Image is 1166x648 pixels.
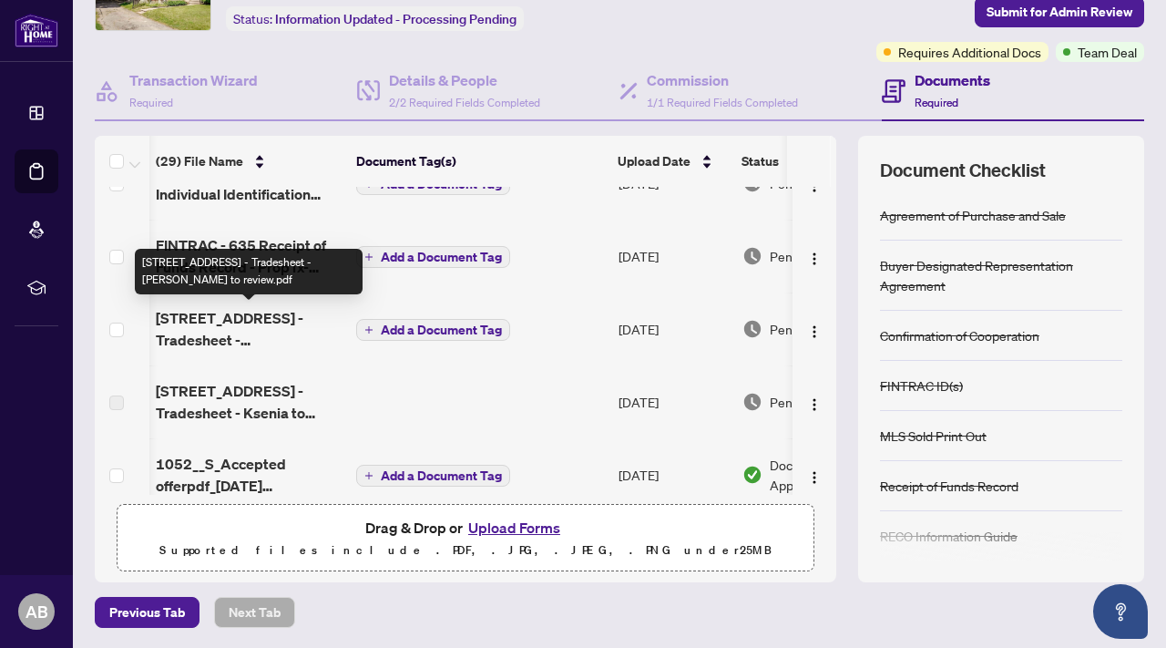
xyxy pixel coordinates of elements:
[135,249,363,294] div: [STREET_ADDRESS] - Tradesheet - [PERSON_NAME] to review.pdf
[156,307,342,351] span: [STREET_ADDRESS] - Tradesheet - [PERSON_NAME] to review.pdf
[880,476,1018,496] div: Receipt of Funds Record
[742,392,762,412] img: Document Status
[356,245,510,269] button: Add a Document Tag
[770,319,861,339] span: Pending Review
[880,158,1046,183] span: Document Checklist
[770,246,861,266] span: Pending Review
[156,234,342,278] span: FINTRAC - 635 Receipt of Funds Record - PropTx-OREA_[DATE] 18_29_30.pdf
[800,387,829,417] button: Logo
[381,178,502,190] span: Add a Document Tag
[610,136,734,187] th: Upload Date
[349,136,610,187] th: Document Tag(s)
[156,151,243,171] span: (29) File Name
[118,505,813,572] span: Drag & Drop orUpload FormsSupported files include .PDF, .JPG, .JPEG, .PNG under25MB
[807,324,822,339] img: Logo
[356,318,510,342] button: Add a Document Tag
[770,392,861,412] span: Pending Review
[880,426,987,446] div: MLS Sold Print Out
[800,314,829,344] button: Logo
[807,470,822,485] img: Logo
[611,220,735,293] td: [DATE]
[389,96,540,109] span: 2/2 Required Fields Completed
[356,465,510,487] button: Add a Document Tag
[156,453,342,497] span: 1052__S_Accepted offerpdf_[DATE] 20_47_18.pdf
[611,438,735,511] td: [DATE]
[742,246,762,266] img: Document Status
[356,246,510,268] button: Add a Document Tag
[880,255,1122,295] div: Buyer Designated Representation Agreement
[807,397,822,412] img: Logo
[381,251,502,263] span: Add a Document Tag
[275,11,517,27] span: Information Updated - Processing Pending
[742,319,762,339] img: Document Status
[742,465,762,485] img: Document Status
[611,293,735,365] td: [DATE]
[734,136,889,187] th: Status
[128,540,803,561] p: Supported files include .PDF, .JPG, .JPEG, .PNG under 25 MB
[880,526,1018,546] div: RECO Information Guide
[880,325,1039,345] div: Confirmation of Cooperation
[807,252,822,266] img: Logo
[389,69,540,91] h4: Details & People
[611,365,735,438] td: [DATE]
[647,96,798,109] span: 1/1 Required Fields Completed
[915,69,990,91] h4: Documents
[109,598,185,627] span: Previous Tab
[15,14,58,47] img: logo
[463,516,566,540] button: Upload Forms
[770,455,883,495] span: Document Approved
[156,380,342,424] span: [STREET_ADDRESS] - Tradesheet - Ksenia to review.pdf
[880,205,1066,225] div: Agreement of Purchase and Sale
[898,42,1041,62] span: Requires Additional Docs
[800,242,829,271] button: Logo
[365,516,566,540] span: Drag & Drop or
[800,460,829,489] button: Logo
[26,599,48,624] span: AB
[148,136,349,187] th: (29) File Name
[647,69,798,91] h4: Commission
[1093,584,1148,639] button: Open asap
[129,96,173,109] span: Required
[364,252,373,262] span: plus
[214,597,295,628] button: Next Tab
[1078,42,1137,62] span: Team Deal
[381,469,502,482] span: Add a Document Tag
[364,325,373,334] span: plus
[915,96,958,109] span: Required
[381,324,502,336] span: Add a Document Tag
[364,471,373,480] span: plus
[742,151,779,171] span: Status
[880,375,963,396] div: FINTRAC ID(s)
[95,597,199,628] button: Previous Tab
[226,6,524,31] div: Status:
[356,319,510,341] button: Add a Document Tag
[129,69,258,91] h4: Transaction Wizard
[356,464,510,488] button: Add a Document Tag
[618,151,690,171] span: Upload Date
